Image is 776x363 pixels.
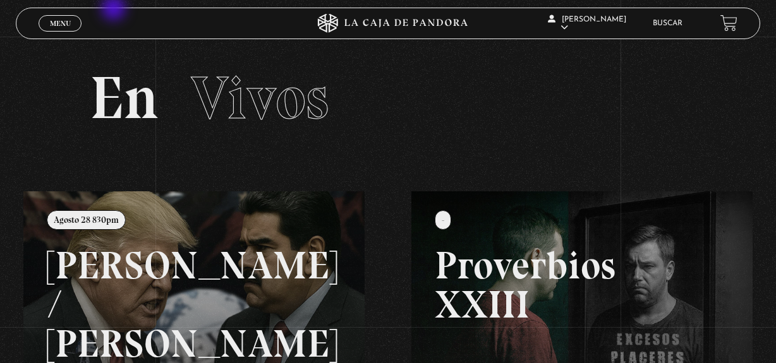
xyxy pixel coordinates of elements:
span: [PERSON_NAME] [548,16,626,32]
a: Buscar [653,20,682,27]
h2: En [90,68,686,128]
span: Menu [50,20,71,27]
span: Vivos [191,62,329,134]
span: Cerrar [45,30,75,39]
a: View your shopping cart [720,15,737,32]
